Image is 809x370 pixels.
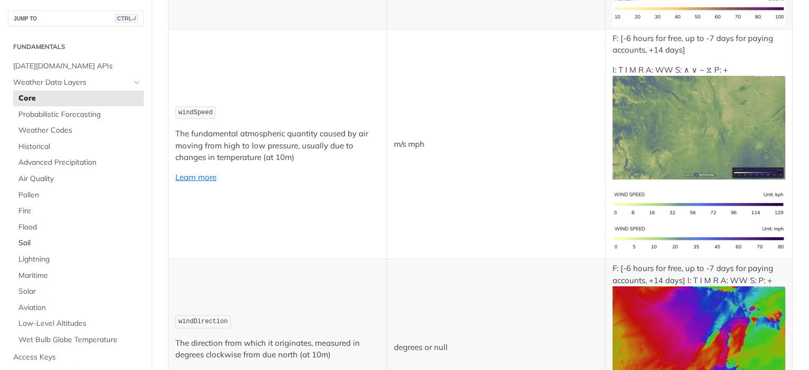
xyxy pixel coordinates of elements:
[18,125,141,136] span: Weather Codes
[8,11,144,26] button: JUMP TOCTRL-/
[394,342,598,354] p: degrees or null
[613,233,786,243] span: Expand image
[13,284,144,299] a: Solar
[18,157,141,168] span: Advanced Precipitation
[18,254,141,265] span: Lightning
[613,64,786,180] p: I: T I M R A: WW S: ∧ ∨ ~ ⧖ P: +
[13,91,144,106] a: Core
[613,3,786,13] span: Expand image
[133,78,141,87] button: Hide subpages for Weather Data Layers
[179,318,228,325] span: windDirection
[13,155,144,171] a: Advanced Precipitation
[115,14,138,23] span: CTRL-/
[18,174,141,184] span: Air Quality
[175,128,380,164] p: The fundamental atmospheric quantity caused by air moving from high to low pressure, usually due ...
[8,42,144,52] h2: Fundamentals
[18,303,141,313] span: Aviation
[613,122,786,132] span: Expand image
[18,238,141,248] span: Soil
[18,206,141,216] span: Fire
[13,219,144,235] a: Flood
[8,58,144,74] a: [DATE][DOMAIN_NAME] APIs
[13,352,141,363] span: Access Keys
[13,77,130,88] span: Weather Data Layers
[18,93,141,104] span: Core
[613,332,786,342] span: Expand image
[13,252,144,267] a: Lightning
[179,109,213,116] span: windSpeed
[8,349,144,365] a: Access Keys
[13,123,144,138] a: Weather Codes
[13,203,144,219] a: Fire
[13,187,144,203] a: Pollen
[13,139,144,155] a: Historical
[613,33,786,56] p: F: [-6 hours for free, up to -7 days for paying accounts, +14 days]
[18,222,141,233] span: Flood
[13,300,144,316] a: Aviation
[13,61,141,72] span: [DATE][DOMAIN_NAME] APIs
[18,318,141,329] span: Low-Level Altitudes
[13,332,144,348] a: Wet Bulb Globe Temperature
[13,316,144,332] a: Low-Level Altitudes
[613,199,786,209] span: Expand image
[13,268,144,284] a: Maritime
[13,171,144,187] a: Air Quality
[13,235,144,251] a: Soil
[18,142,141,152] span: Historical
[13,107,144,123] a: Probabilistic Forecasting
[18,190,141,201] span: Pollen
[18,271,141,281] span: Maritime
[18,335,141,345] span: Wet Bulb Globe Temperature
[175,337,380,361] p: The direction from which it originates, measured in degrees clockwise from due north (at 10m)
[394,138,598,151] p: m/s mph
[18,109,141,120] span: Probabilistic Forecasting
[8,75,144,91] a: Weather Data LayersHide subpages for Weather Data Layers
[18,286,141,297] span: Solar
[175,172,216,182] a: Learn more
